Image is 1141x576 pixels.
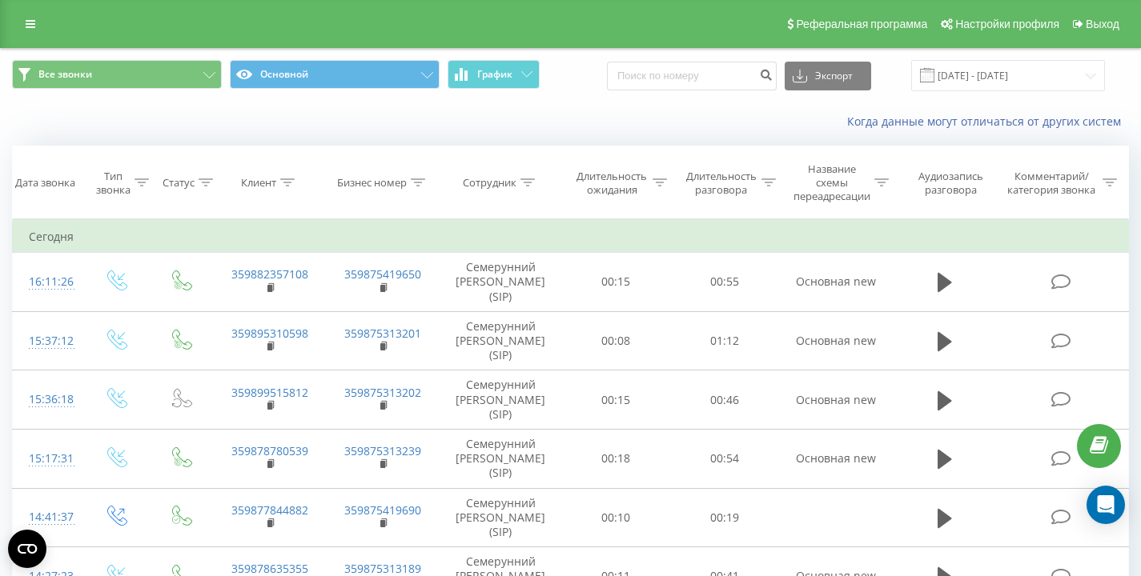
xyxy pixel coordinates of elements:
[561,311,670,370] td: 00:08
[576,170,648,197] div: Длительность ожидания
[1005,170,1099,197] div: Комментарий/категория звонка
[231,266,308,282] a: 359882357108
[779,429,893,488] td: Основная new
[344,266,421,282] a: 359875419650
[561,253,670,312] td: 00:15
[231,443,308,458] a: 359878780539
[779,311,893,370] td: Основная new
[907,170,994,197] div: Аудиозапись разговора
[670,488,779,547] td: 00:19
[1087,486,1125,524] div: Open Intercom Messenger
[96,170,131,197] div: Тип звонка
[793,162,870,203] div: Название схемы переадресации
[8,530,46,568] button: Open CMP widget
[231,502,308,518] a: 359877844882
[847,114,1129,129] a: Когда данные могут отличаться от других систем
[779,370,893,430] td: Основная new
[231,326,308,341] a: 359895310598
[38,68,92,81] span: Все звонки
[955,18,1059,30] span: Настройки профиля
[561,429,670,488] td: 00:18
[779,253,893,312] td: Основная new
[670,311,779,370] td: 01:12
[344,443,421,458] a: 359875313239
[670,429,779,488] td: 00:54
[231,561,308,576] a: 359878635355
[29,266,66,298] div: 16:11:26
[440,488,561,547] td: Семерунний [PERSON_NAME] (SIP)
[440,370,561,430] td: Семерунний [PERSON_NAME] (SIP)
[607,62,777,90] input: Поиск по номеру
[29,502,66,533] div: 14:41:37
[561,488,670,547] td: 00:10
[796,18,927,30] span: Реферальная программа
[561,370,670,430] td: 00:15
[344,326,421,341] a: 359875313201
[440,253,561,312] td: Семерунний [PERSON_NAME] (SIP)
[685,170,757,197] div: Длительность разговора
[344,385,421,400] a: 359875313202
[231,385,308,400] a: 359899515812
[448,60,540,89] button: График
[440,429,561,488] td: Семерунний [PERSON_NAME] (SIP)
[241,176,276,190] div: Клиент
[477,69,512,80] span: График
[1086,18,1119,30] span: Выход
[12,60,222,89] button: Все звонки
[344,561,421,576] a: 359875313189
[670,253,779,312] td: 00:55
[29,443,66,474] div: 15:17:31
[163,176,195,190] div: Статус
[337,176,407,190] div: Бизнес номер
[230,60,440,89] button: Основной
[29,326,66,357] div: 15:37:12
[344,502,421,518] a: 359875419690
[13,221,1129,253] td: Сегодня
[29,384,66,415] div: 15:36:18
[670,370,779,430] td: 00:46
[785,62,871,90] button: Экспорт
[440,311,561,370] td: Семерунний [PERSON_NAME] (SIP)
[15,176,75,190] div: Дата звонка
[463,176,516,190] div: Сотрудник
